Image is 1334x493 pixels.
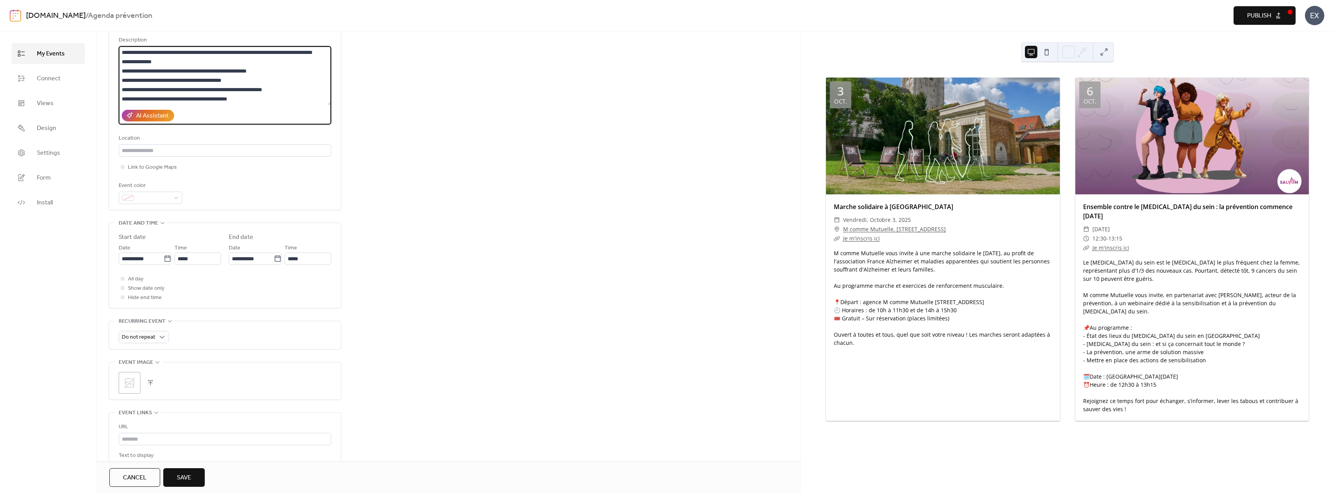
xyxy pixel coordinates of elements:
span: Cancel [123,473,147,483]
a: My Events [12,43,85,64]
span: Design [37,124,56,133]
span: Do not repeat [122,332,155,343]
div: ​ [1083,234,1089,243]
div: AI Assistant [136,111,169,121]
div: ​ [834,215,840,225]
a: Settings [12,142,85,163]
div: Location [119,134,330,143]
div: oct. [834,99,847,104]
a: Marche solidaire à [GEOGRAPHIC_DATA] [834,202,953,211]
span: Settings [37,149,60,158]
a: Form [12,167,85,188]
span: Time [175,244,187,253]
div: EX [1305,6,1324,25]
div: ​ [834,225,840,234]
span: Form [37,173,51,183]
span: Connect [37,74,60,83]
span: Recurring event [119,317,166,326]
span: Save [177,473,191,483]
span: Link to Google Maps [128,163,177,172]
div: ​ [1083,225,1089,234]
div: Start date [119,233,146,242]
span: All day [128,275,143,284]
button: Save [163,468,205,487]
div: Le [MEDICAL_DATA] du sein est le [MEDICAL_DATA] le plus fréquent chez la femme, représentant plus... [1075,258,1309,413]
div: End date [229,233,253,242]
a: Connect [12,68,85,89]
button: AI Assistant [122,110,174,121]
div: Description [119,36,330,45]
span: Install [37,198,53,208]
div: Text to display [119,451,330,460]
a: [DOMAIN_NAME] [26,9,86,23]
span: Date [229,244,240,253]
div: 3 [837,85,844,97]
div: ; [119,372,140,394]
span: 12:30 [1092,234,1106,243]
div: oct. [1083,99,1096,104]
b: / [86,9,88,23]
span: Event links [119,408,152,418]
span: My Events [37,49,65,59]
span: - [1106,234,1108,243]
span: Time [285,244,297,253]
div: URL [119,422,330,432]
div: M comme Mutuelle vous invite à une marche solidaire le [DATE], au profit de l'association France ... [826,249,1060,347]
a: Design [12,118,85,138]
span: Views [37,99,54,108]
span: Date and time [119,219,158,228]
span: Hide end time [128,293,162,303]
img: logo [10,9,21,22]
a: Je m'inscris ici [843,235,880,242]
a: Views [12,93,85,114]
div: ​ [834,234,840,243]
a: M comme Mutuelle, [STREET_ADDRESS] [843,225,946,234]
span: [DATE] [1092,225,1110,234]
a: Install [12,192,85,213]
span: 13:15 [1108,234,1122,243]
span: Publish [1247,11,1271,21]
b: Agenda prévention [88,9,152,23]
button: Publish [1234,6,1296,25]
div: 6 [1087,85,1093,97]
a: Ensemble contre le [MEDICAL_DATA] du sein : la prévention commence [DATE] [1083,202,1293,220]
span: Date [119,244,130,253]
a: Je m'inscris ici [1092,244,1129,251]
span: Event image [119,358,153,367]
span: vendredi, octobre 3, 2025 [843,215,911,225]
div: Event color [119,181,181,190]
span: Show date only [128,284,164,293]
div: ​ [1083,243,1089,253]
button: Cancel [109,468,160,487]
